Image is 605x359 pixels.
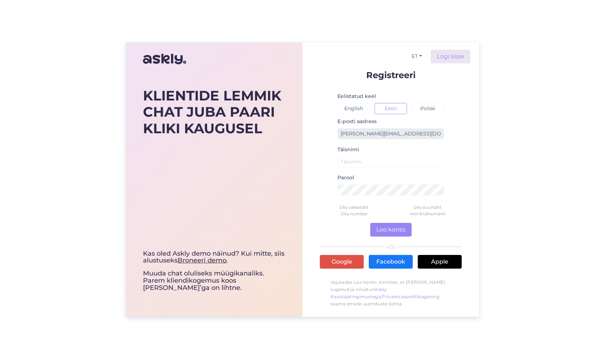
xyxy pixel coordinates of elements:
button: English [337,103,369,114]
div: Muuda chat oluliseks müügikanaliks. Parem kliendikogemus koos [PERSON_NAME]’ga on lihtne. [143,250,286,292]
a: Privaatsuspoliitikaga [382,294,429,299]
input: Täisnimi [337,156,444,167]
a: Facebook [369,255,413,269]
label: E-posti aadress [337,118,377,125]
a: Apple [418,255,462,269]
div: Üks number [317,211,391,217]
a: Broneeri demo [178,256,227,264]
button: Loo konto [370,223,412,237]
div: KLIENTIDE LEMMIK CHAT JUBA PAARI KLIKI KAUGUSEL [143,87,286,137]
button: Polski [412,103,444,114]
button: ET [409,51,425,62]
div: Kas oled Askly demo näinud? Kui mitte, siis alustuseks . [143,250,286,265]
a: Askly Kasutajatingimustega [331,287,387,299]
div: min 6 tähemärki [391,211,464,217]
label: Parool [337,174,354,181]
div: Üks väiketäht [317,204,391,211]
button: Eesti [375,103,407,114]
img: Askly [143,50,186,68]
input: Sisesta e-posti aadress [337,128,444,139]
a: Logi sisse [431,50,470,63]
span: VÕI [385,244,397,250]
p: Vajutades Loo konto, kinnitan, et [PERSON_NAME] lugenud ja nõustun , ning saama emaile uuenduste ... [320,275,462,311]
label: Täisnimi [337,146,359,153]
a: Google [320,255,364,269]
div: Üks suurtäht [391,204,464,211]
label: Eelistatud keel [337,93,376,100]
p: Registreeri [320,71,462,80]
